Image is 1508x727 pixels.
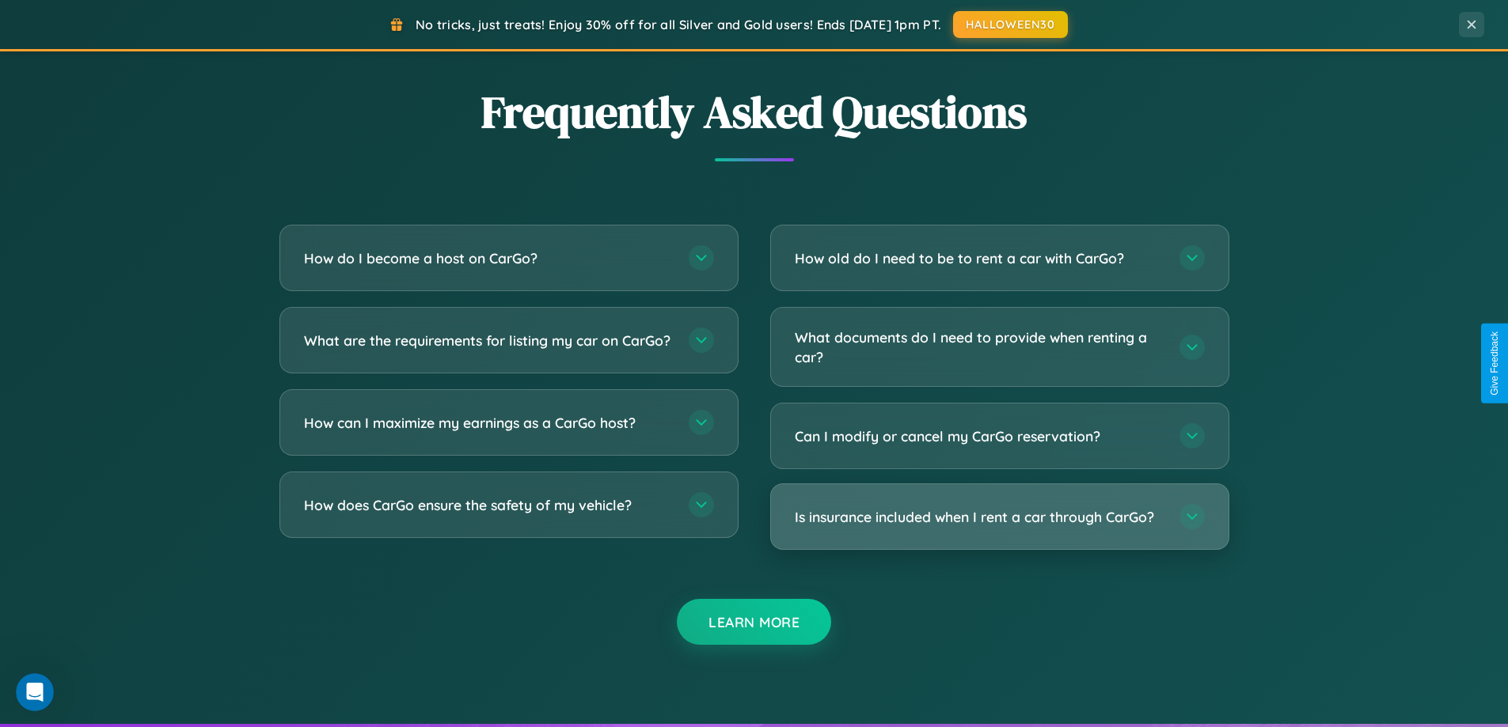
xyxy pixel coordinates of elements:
[795,248,1164,268] h3: How old do I need to be to rent a car with CarGo?
[953,11,1068,38] button: HALLOWEEN30
[416,17,941,32] span: No tricks, just treats! Enjoy 30% off for all Silver and Gold users! Ends [DATE] 1pm PT.
[795,426,1164,446] h3: Can I modify or cancel my CarGo reservation?
[677,599,831,645] button: Learn More
[304,248,673,268] h3: How do I become a host on CarGo?
[1489,331,1500,396] div: Give Feedback
[795,507,1164,527] h3: Is insurance included when I rent a car through CarGo?
[304,413,673,433] h3: How can I maximize my earnings as a CarGo host?
[279,81,1229,142] h2: Frequently Asked Questions
[304,495,673,515] h3: How does CarGo ensure the safety of my vehicle?
[795,328,1164,366] h3: What documents do I need to provide when renting a car?
[304,331,673,350] h3: What are the requirements for listing my car on CarGo?
[16,673,54,711] iframe: Intercom live chat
